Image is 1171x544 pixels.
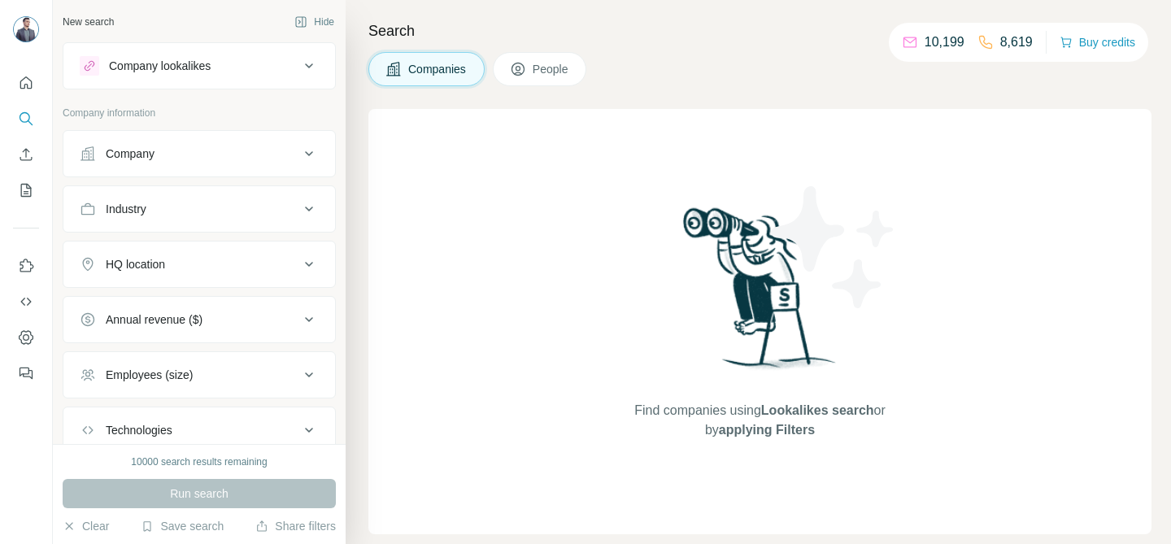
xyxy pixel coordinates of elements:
[106,256,165,272] div: HQ location
[719,423,815,437] span: applying Filters
[63,46,335,85] button: Company lookalikes
[63,189,335,228] button: Industry
[13,68,39,98] button: Quick start
[255,518,336,534] button: Share filters
[63,245,335,284] button: HQ location
[13,287,39,316] button: Use Surfe API
[1060,31,1135,54] button: Buy credits
[13,359,39,388] button: Feedback
[63,134,335,173] button: Company
[106,311,202,328] div: Annual revenue ($)
[63,411,335,450] button: Technologies
[408,61,468,77] span: Companies
[63,355,335,394] button: Employees (size)
[63,15,114,29] div: New search
[761,403,874,417] span: Lookalikes search
[106,146,155,162] div: Company
[109,58,211,74] div: Company lookalikes
[13,140,39,169] button: Enrich CSV
[63,106,336,120] p: Company information
[283,10,346,34] button: Hide
[925,33,964,52] p: 10,199
[13,16,39,42] img: Avatar
[13,251,39,281] button: Use Surfe on LinkedIn
[368,20,1151,42] h4: Search
[13,176,39,205] button: My lists
[141,518,224,534] button: Save search
[629,401,890,440] span: Find companies using or by
[760,174,907,320] img: Surfe Illustration - Stars
[63,518,109,534] button: Clear
[106,422,172,438] div: Technologies
[1000,33,1033,52] p: 8,619
[106,367,193,383] div: Employees (size)
[533,61,570,77] span: People
[106,201,146,217] div: Industry
[63,300,335,339] button: Annual revenue ($)
[131,455,267,469] div: 10000 search results remaining
[13,323,39,352] button: Dashboard
[676,203,845,385] img: Surfe Illustration - Woman searching with binoculars
[13,104,39,133] button: Search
